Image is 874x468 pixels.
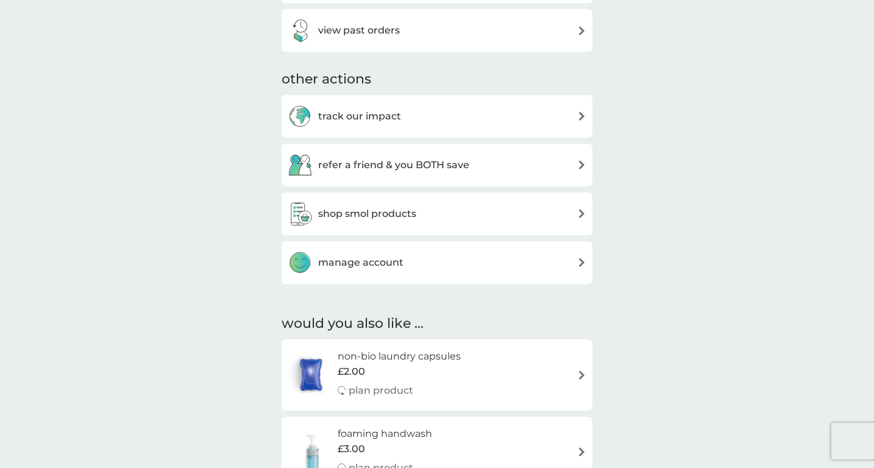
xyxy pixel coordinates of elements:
h3: manage account [318,255,403,271]
img: arrow right [577,160,586,169]
h2: would you also like ... [282,314,592,333]
h3: refer a friend & you BOTH save [318,157,469,173]
span: £3.00 [338,441,365,457]
h3: other actions [282,70,371,89]
img: arrow right [577,370,586,380]
p: plan product [349,383,413,399]
img: arrow right [577,447,586,456]
span: £2.00 [338,364,365,380]
h6: foaming handwash [338,426,432,442]
img: arrow right [577,26,586,35]
h6: non-bio laundry capsules [338,349,461,364]
img: non-bio laundry capsules [288,353,334,396]
h3: view past orders [318,23,400,38]
h3: shop smol products [318,206,416,222]
img: arrow right [577,209,586,218]
img: arrow right [577,112,586,121]
h3: track our impact [318,108,401,124]
img: arrow right [577,258,586,267]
